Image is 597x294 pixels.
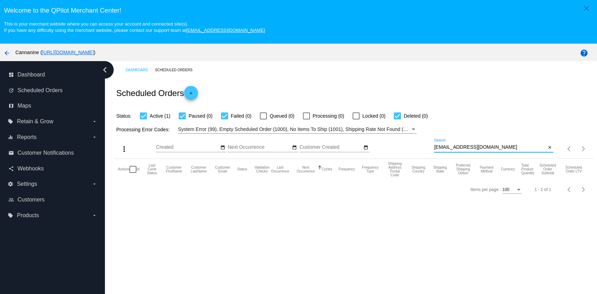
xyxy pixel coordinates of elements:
i: dashboard [8,72,14,78]
mat-icon: date_range [292,145,297,150]
a: email Customer Notifications [8,147,97,159]
i: map [8,103,14,109]
mat-icon: date_range [220,145,225,150]
input: Customer Created [299,145,362,150]
span: Products [17,212,39,219]
button: Change sorting for ShippingPostcode [385,162,404,177]
i: arrow_drop_down [92,119,97,124]
i: arrow_drop_down [92,181,97,187]
input: Created [156,145,219,150]
small: This is your merchant website where you can access your account and connected site(s). If you hav... [4,21,265,33]
a: Dashboard [126,65,155,75]
h2: Scheduled Orders [116,86,198,100]
i: arrow_drop_down [92,213,97,218]
button: Clear [546,144,553,151]
mat-icon: date_range [363,145,368,150]
i: people_outline [8,197,14,203]
h3: Welcome to the QPilot Merchant Center! [4,7,593,14]
i: local_offer [8,213,13,218]
mat-header-cell: Actions [118,159,129,180]
button: Change sorting for CurrencyIso [501,167,515,171]
div: 1 - 1 of 1 [534,187,551,192]
input: Search [434,145,546,150]
span: Queued (0) [270,112,294,120]
button: Change sorting for Cycles [322,167,332,171]
button: Change sorting for FrequencyType [361,166,379,173]
button: Change sorting for ShippingState [432,166,447,173]
span: Failed (0) [231,112,251,120]
mat-header-cell: Validation Checks [254,159,271,180]
a: share Webhooks [8,163,97,174]
mat-icon: help [580,49,588,57]
a: [EMAIL_ADDRESS][DOMAIN_NAME] [186,28,265,33]
mat-icon: add [187,91,195,99]
span: Webhooks [17,166,44,172]
span: 100 [502,187,509,192]
button: Change sorting for Status [237,167,247,171]
i: equalizer [8,134,13,140]
button: Change sorting for CustomerLastName [190,166,208,173]
a: dashboard Dashboard [8,69,97,80]
button: Change sorting for ShippingCountry [411,166,426,173]
mat-select: Items per page: [502,188,522,192]
a: Scheduled Orders [155,65,199,75]
mat-icon: close [547,145,552,150]
button: Change sorting for LastOccurrenceUtc [270,166,290,173]
button: Next page [576,142,590,156]
button: Change sorting for CustomerFirstName [165,166,183,173]
a: map Maps [8,100,97,111]
div: Items per page: [470,187,499,192]
span: Retain & Grow [17,118,53,125]
i: arrow_drop_down [92,134,97,140]
button: Change sorting for PaymentMethod.Type [479,166,495,173]
span: Active (1) [150,112,170,120]
button: Change sorting for LastProcessingCycleId [146,163,158,175]
button: Change sorting for Frequency [339,167,355,171]
span: Deleted (0) [404,112,428,120]
mat-icon: close [582,4,591,13]
mat-header-cell: Total Product Quantity [521,159,538,180]
button: Previous page [562,142,576,156]
span: Processing (0) [313,112,344,120]
button: Next page [576,183,590,197]
button: Previous page [562,183,576,197]
span: Scheduled Orders [17,87,63,94]
a: [URL][DOMAIN_NAME] [42,50,94,55]
mat-icon: arrow_back [3,49,11,57]
span: Dashboard [17,72,45,78]
a: people_outline Customers [8,194,97,205]
span: Paused (0) [189,112,212,120]
i: settings [8,181,13,187]
span: Processing Error Codes: [116,127,170,132]
i: update [8,88,14,93]
input: Next Occurrence [228,145,291,150]
span: Settings [17,181,37,187]
i: email [8,150,14,156]
i: share [8,166,14,171]
mat-icon: more_vert [120,145,128,153]
span: Status: [116,113,132,119]
mat-select: Filter by Processing Error Codes [178,125,417,134]
button: Change sorting for NextOccurrenceUtc [296,166,315,173]
span: Customers [17,197,44,203]
button: Change sorting for Id [136,167,139,171]
button: Change sorting for Subtotal [538,163,558,175]
button: Change sorting for LifetimeValue [564,166,583,173]
a: update Scheduled Orders [8,85,97,96]
i: local_offer [8,119,13,124]
span: Cannanine ( ) [15,50,95,55]
button: Change sorting for CustomerEmail [214,166,231,173]
span: Locked (0) [362,112,385,120]
span: Maps [17,103,31,109]
span: Reports [17,134,36,140]
button: Change sorting for PreferredShippingOption [454,163,472,175]
span: Customer Notifications [17,150,74,156]
i: chevron_left [99,64,111,75]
